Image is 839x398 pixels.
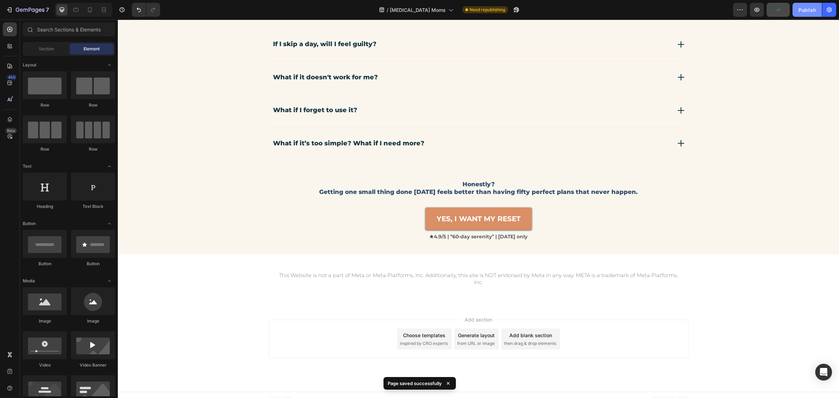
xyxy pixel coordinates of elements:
span: Add section [344,296,377,304]
strong: YES, I WANT MY RESET [319,195,403,203]
div: Image [23,318,67,324]
button: 7 [3,3,52,17]
div: Generate layout [340,312,377,319]
span: Text [23,163,31,169]
div: Row [71,102,115,108]
p: What if I forget to use it? [155,87,239,95]
span: then drag & drop elements [386,321,438,327]
p: What if it’s too simple? What if I need more? [155,120,307,128]
span: Element [84,46,100,52]
span: Media [23,278,35,284]
div: Choose templates [285,312,328,319]
a: YES, I WANT MY RESET [308,188,414,210]
span: Layout [23,62,36,68]
div: Video Banner [71,362,115,368]
p: ★4.9/5 | “60-day serenity” | [DATE] only [152,214,570,220]
p: This Website is not a part of Meta or Meta Platforms, Inc. Additionally, this site is NOT endorse... [157,252,564,266]
p: 7 [46,6,49,14]
span: [MEDICAL_DATA] Moms [390,6,446,14]
button: Publish [793,3,822,17]
span: Toggle open [104,59,115,71]
span: Toggle open [104,275,115,287]
span: Need republishing [469,7,505,13]
span: Toggle open [104,218,115,229]
iframe: Design area [118,20,839,398]
p: Page saved successfully [388,380,442,387]
div: Open Intercom Messenger [815,364,832,381]
span: from URL or image [339,321,377,327]
div: Row [23,102,67,108]
span: / [387,6,388,14]
div: Video [23,362,67,368]
div: Add blank section [392,312,434,319]
div: Undo/Redo [132,3,160,17]
div: Row [23,146,67,152]
span: Toggle open [104,161,115,172]
span: Button [23,220,36,227]
div: Button [71,261,115,267]
p: What if it doesn't work for me? [155,54,260,62]
div: Image [71,318,115,324]
div: Heading [23,203,67,210]
h2: Honestly? Getting one small thing done [DATE] feels better than having fifty perfect plans that n... [151,160,571,177]
div: Beta [5,128,17,133]
div: Text Block [71,203,115,210]
div: Row [71,146,115,152]
div: Button [23,261,67,267]
div: 450 [7,74,17,80]
p: If I skip a day, will I feel guilty? [155,21,259,29]
span: inspired by CRO experts [282,321,330,327]
input: Search Sections & Elements [23,22,115,36]
div: Publish [798,6,816,14]
span: Section [39,46,54,52]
